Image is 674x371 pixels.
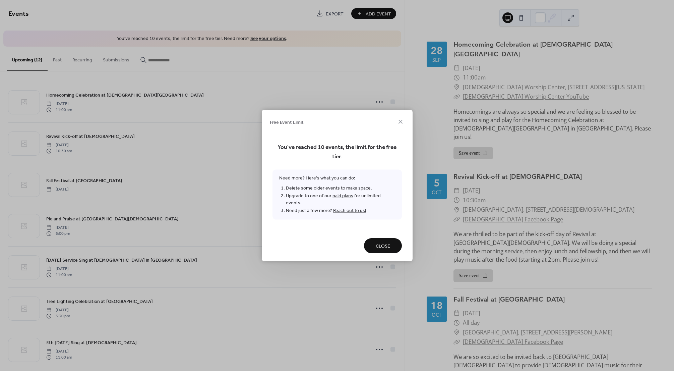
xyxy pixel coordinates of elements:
span: Free Event Limit [270,119,304,126]
li: Upgrade to one of our for unlimited events. [286,192,395,207]
span: You've reached 10 events, the limit for the free tier. [272,143,402,162]
li: Delete some older events to make space. [286,184,395,192]
li: Need just a few more? [286,207,395,215]
span: Close [376,243,390,250]
a: paid plans [332,192,353,201]
a: Reach out to us! [333,206,366,215]
button: Close [364,238,402,253]
span: Need more? Here's what you can do: [272,170,402,220]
